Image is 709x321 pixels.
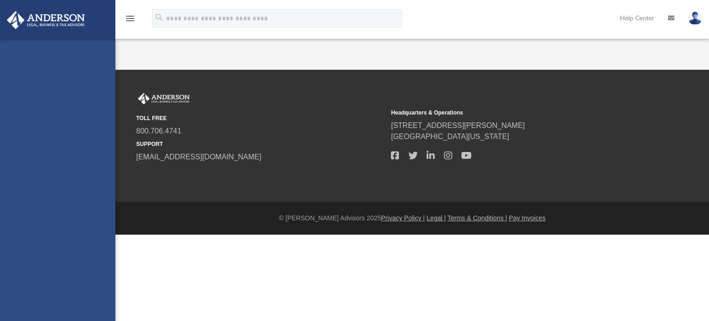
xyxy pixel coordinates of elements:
a: [GEOGRAPHIC_DATA][US_STATE] [391,133,509,140]
small: Headquarters & Operations [391,109,639,117]
a: Pay Invoices [509,214,545,222]
div: © [PERSON_NAME] Advisors 2025 [115,213,709,223]
i: search [154,12,164,23]
img: Anderson Advisors Platinum Portal [136,93,192,105]
a: 800.706.4741 [136,127,181,135]
img: User Pic [688,12,702,25]
a: [STREET_ADDRESS][PERSON_NAME] [391,121,525,129]
i: menu [125,13,136,24]
a: Terms & Conditions | [448,214,507,222]
img: Anderson Advisors Platinum Portal [4,11,88,29]
a: [EMAIL_ADDRESS][DOMAIN_NAME] [136,153,261,161]
a: menu [125,18,136,24]
small: SUPPORT [136,140,385,148]
a: Legal | [427,214,446,222]
small: TOLL FREE [136,114,385,122]
a: Privacy Policy | [381,214,425,222]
